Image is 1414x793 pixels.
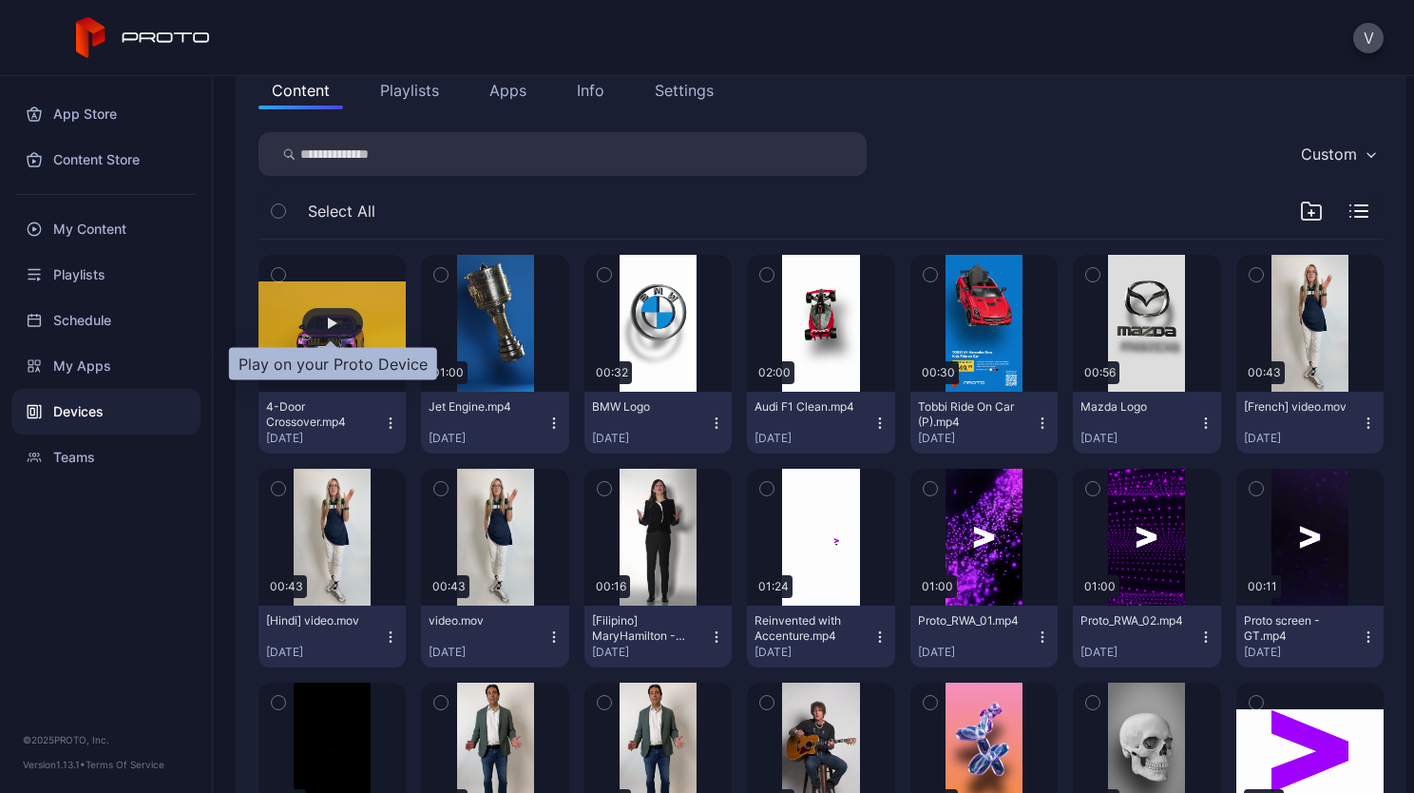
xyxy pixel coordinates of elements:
[755,613,859,644] div: Reinvented with Accenture.mp4
[584,392,732,454] button: BMW Logo[DATE]
[1073,606,1220,667] button: Proto_RWA_02.mp4[DATE]
[86,759,164,770] a: Terms Of Service
[641,71,727,109] button: Settings
[1236,392,1384,454] button: [French] video.mov[DATE]
[308,200,375,222] span: Select All
[1244,399,1348,415] div: [French] video.mov
[1244,645,1361,660] div: [DATE]
[1353,23,1384,53] button: V
[592,431,709,446] div: [DATE]
[229,348,437,380] div: Play on your Proto Device
[577,79,604,102] div: Info
[910,392,1058,454] button: Tobbi Ride On Car (P).mp4[DATE]
[1301,145,1357,164] div: Custom
[1080,399,1185,415] div: Mazda Logo
[11,298,201,343] a: Schedule
[655,79,714,102] div: Settings
[592,645,709,660] div: [DATE]
[476,71,540,109] button: Apps
[592,613,697,644] div: [Filipino] MaryHamilton - Welcome to Sydney.mp4
[258,71,343,109] button: Content
[266,645,383,660] div: [DATE]
[429,613,533,629] div: video.mov
[1236,606,1384,667] button: Proto screen - GT.mp4[DATE]
[429,399,533,415] div: Jet Engine.mp4
[429,431,545,446] div: [DATE]
[266,399,371,430] div: 4-Door Crossover.mp4
[11,137,201,183] a: Content Store
[11,389,201,435] a: Devices
[23,732,189,747] div: © 2025 PROTO, Inc.
[11,206,201,252] a: My Content
[755,399,859,415] div: Audi F1 Clean.mp4
[421,392,568,454] button: Jet Engine.mp4[DATE]
[1080,431,1197,446] div: [DATE]
[266,613,371,629] div: [Hindi] video.mov
[1073,392,1220,454] button: Mazda Logo[DATE]
[1244,431,1361,446] div: [DATE]
[584,606,732,667] button: [Filipino] MaryHamilton - Welcome to [GEOGRAPHIC_DATA]mp4[DATE]
[1244,613,1348,644] div: Proto screen - GT.mp4
[258,606,406,667] button: [Hindi] video.mov[DATE]
[918,645,1035,660] div: [DATE]
[564,71,618,109] button: Info
[755,431,871,446] div: [DATE]
[592,399,697,415] div: BMW Logo
[23,759,86,770] span: Version 1.13.1 •
[918,613,1022,629] div: Proto_RWA_01.mp4
[910,606,1058,667] button: Proto_RWA_01.mp4[DATE]
[1080,645,1197,660] div: [DATE]
[258,392,406,454] button: 4-Door Crossover.mp4[DATE]
[367,71,452,109] button: Playlists
[421,606,568,667] button: video.mov[DATE]
[11,91,201,137] a: App Store
[747,392,894,454] button: Audi F1 Clean.mp4[DATE]
[11,435,201,480] a: Teams
[755,645,871,660] div: [DATE]
[1291,132,1384,176] button: Custom
[429,645,545,660] div: [DATE]
[11,343,201,389] a: My Apps
[266,431,383,446] div: [DATE]
[1080,613,1185,629] div: Proto_RWA_02.mp4
[747,606,894,667] button: Reinvented with Accenture.mp4[DATE]
[918,431,1035,446] div: [DATE]
[918,399,1022,430] div: Tobbi Ride On Car (P).mp4
[11,252,201,298] a: Playlists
